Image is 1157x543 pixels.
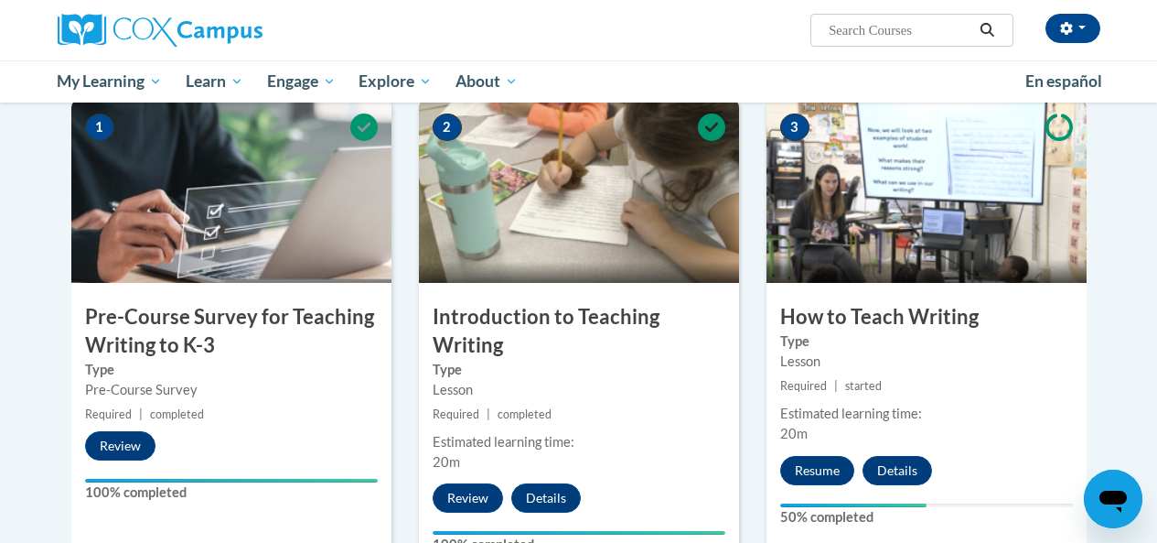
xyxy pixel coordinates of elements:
label: Type [85,360,378,380]
span: | [834,379,838,393]
span: Engage [267,71,336,92]
button: Resume [780,456,854,485]
a: Cox Campus [58,14,387,47]
span: My Learning [57,71,162,92]
div: Your progress [433,531,725,535]
span: Explore [359,71,432,92]
span: Required [85,407,132,421]
span: 1 [85,114,114,141]
label: Type [780,331,1073,352]
button: Account Settings [1045,14,1100,43]
button: Review [433,483,503,513]
input: Search Courses [827,19,973,41]
label: 100% completed [85,483,378,503]
img: Course Image [766,100,1087,283]
div: Main menu [44,60,1114,103]
h3: Introduction to Teaching Writing [419,303,739,360]
div: Your progress [780,504,927,507]
span: | [139,407,143,421]
span: completed [150,407,204,421]
img: Course Image [71,100,391,283]
span: En español [1025,71,1102,91]
a: Engage [255,60,348,103]
button: Details [862,456,932,485]
button: Details [511,483,581,513]
span: Learn [186,71,243,92]
button: Review [85,431,155,461]
div: Pre-Course Survey [85,380,378,400]
a: Learn [174,60,255,103]
div: Estimated learning time: [780,404,1073,424]
a: En español [1013,62,1114,101]
a: Explore [347,60,444,103]
label: Type [433,360,725,380]
h3: How to Teach Writing [766,303,1087,331]
span: 20m [780,426,808,441]
div: Lesson [780,352,1073,372]
span: Required [433,407,479,421]
span: 3 [780,114,809,141]
img: Cox Campus [58,14,262,47]
img: Course Image [419,100,739,283]
span: About [455,71,518,92]
div: Estimated learning time: [433,432,725,452]
span: Required [780,379,827,393]
span: | [487,407,490,421]
label: 50% completed [780,507,1073,527]
a: About [444,60,530,103]
a: My Learning [46,60,175,103]
h3: Pre-Course Survey for Teaching Writing to K-3 [71,303,391,360]
span: completed [498,407,552,421]
span: 20m [433,454,460,470]
div: Your progress [85,479,378,483]
iframe: Button to launch messaging window [1084,470,1142,528]
div: Lesson [433,380,725,400]
span: 2 [433,114,462,141]
span: started [845,379,882,393]
button: Search [973,19,1001,41]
